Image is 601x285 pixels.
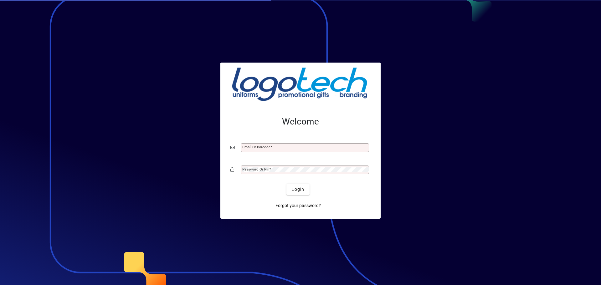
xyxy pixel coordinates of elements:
[242,145,270,149] mat-label: Email or Barcode
[286,184,309,195] button: Login
[230,116,371,127] h2: Welcome
[242,167,269,171] mat-label: Password or Pin
[291,186,304,193] span: Login
[275,202,321,209] span: Forgot your password?
[273,200,323,211] a: Forgot your password?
